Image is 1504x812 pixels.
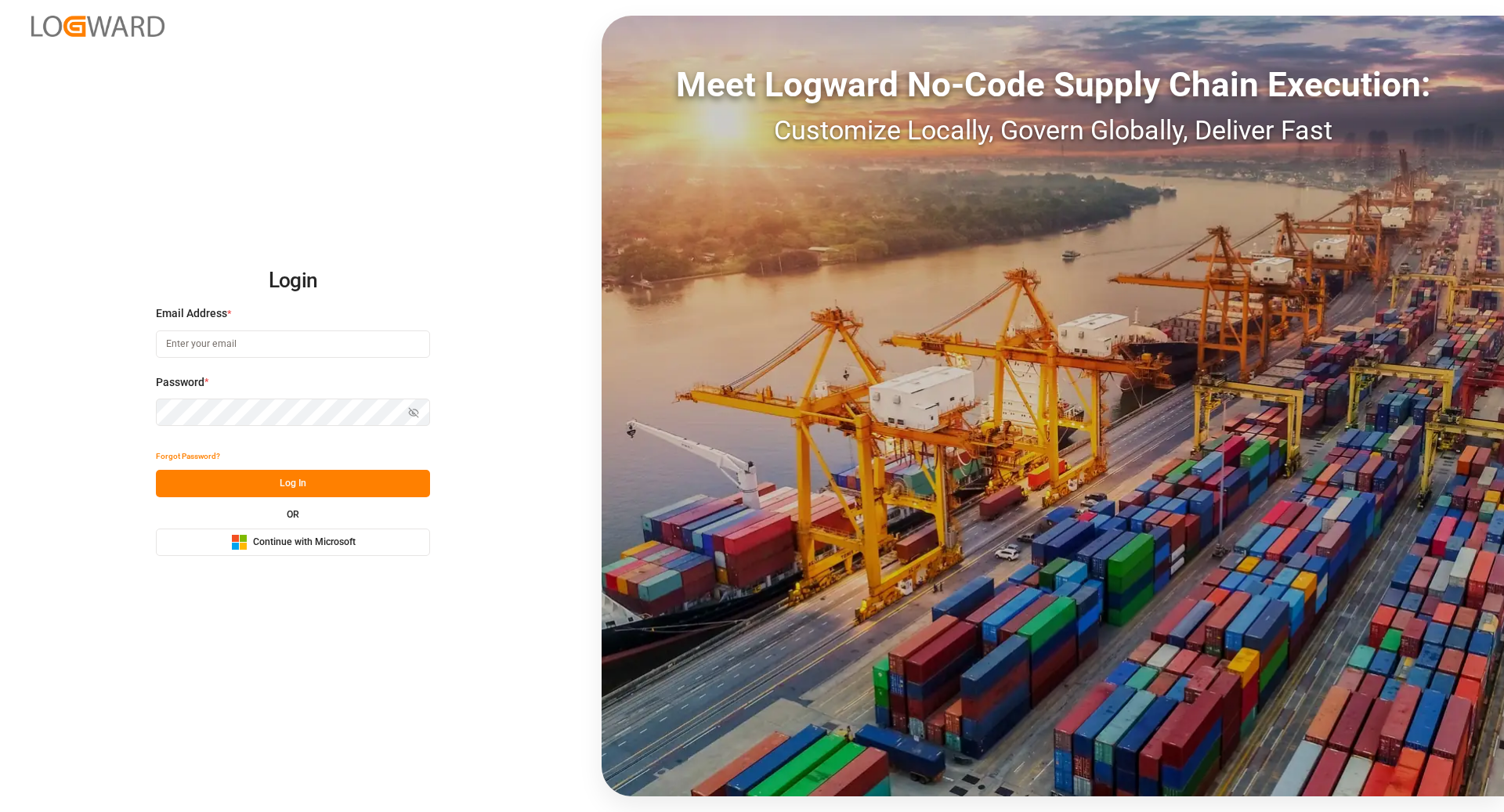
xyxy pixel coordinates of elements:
span: Email Address [156,305,227,322]
button: Forgot Password? [156,442,220,470]
img: Logward_new_orange.png [31,16,164,37]
div: Customize Locally, Govern Globally, Deliver Fast [602,110,1504,150]
span: Password [156,374,204,391]
h2: Login [156,256,430,306]
button: Log In [156,470,430,497]
small: OR [287,510,299,519]
input: Enter your email [156,330,430,358]
div: Meet Logward No-Code Supply Chain Execution: [602,59,1504,110]
span: Continue with Microsoft [253,536,356,550]
button: Continue with Microsoft [156,529,430,556]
